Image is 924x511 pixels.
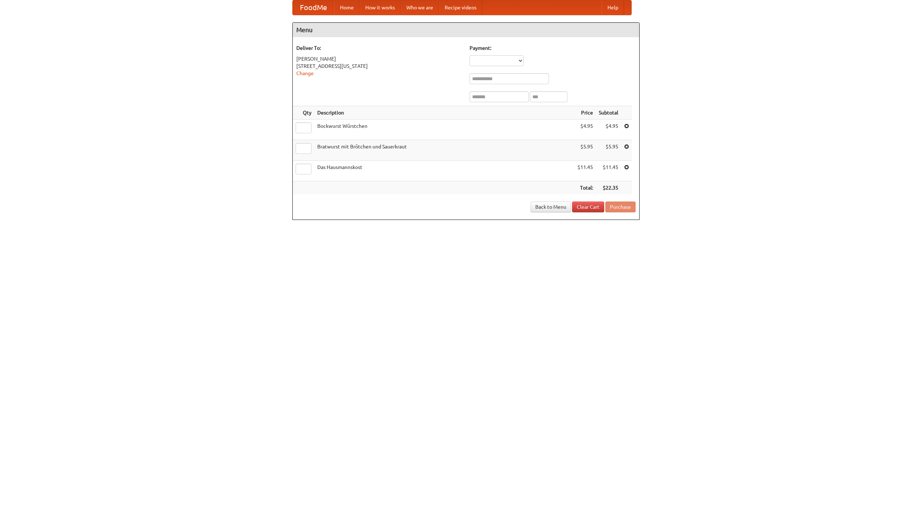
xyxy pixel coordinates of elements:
[575,106,596,120] th: Price
[596,181,621,195] th: $22.35
[575,181,596,195] th: Total:
[296,55,462,62] div: [PERSON_NAME]
[575,140,596,161] td: $5.95
[314,140,575,161] td: Bratwurst mit Brötchen und Sauerkraut
[296,44,462,52] h5: Deliver To:
[470,44,636,52] h5: Payment:
[602,0,624,15] a: Help
[314,161,575,181] td: Das Hausmannskost
[439,0,482,15] a: Recipe videos
[596,106,621,120] th: Subtotal
[314,120,575,140] td: Bockwurst Würstchen
[293,0,334,15] a: FoodMe
[596,120,621,140] td: $4.95
[531,202,571,212] a: Back to Menu
[296,62,462,70] div: [STREET_ADDRESS][US_STATE]
[596,161,621,181] td: $11.45
[605,202,636,212] button: Purchase
[293,23,639,37] h4: Menu
[293,106,314,120] th: Qty
[575,120,596,140] td: $4.95
[314,106,575,120] th: Description
[596,140,621,161] td: $5.95
[575,161,596,181] td: $11.45
[359,0,401,15] a: How it works
[572,202,604,212] a: Clear Cart
[334,0,359,15] a: Home
[401,0,439,15] a: Who we are
[296,70,314,76] a: Change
